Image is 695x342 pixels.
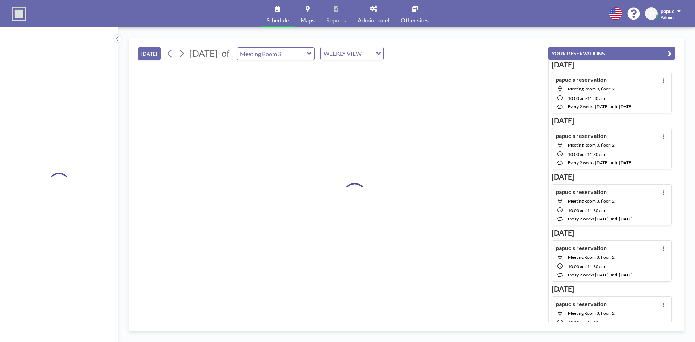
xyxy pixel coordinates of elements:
span: Admin [661,14,674,20]
h4: papuc's reservation [556,76,607,83]
span: - [586,96,587,101]
span: P [650,10,653,17]
span: Admin panel [358,17,389,23]
h3: [DATE] [552,116,672,125]
h3: [DATE] [552,60,672,69]
h3: [DATE] [552,284,672,294]
input: Meeting Room 3 [237,48,307,60]
button: [DATE] [138,47,161,60]
h4: papuc's reservation [556,300,607,308]
span: 10:00 AM [568,208,586,213]
span: Maps [300,17,315,23]
span: 11:30 AM [587,208,605,213]
span: 10:00 AM [568,152,586,157]
div: Search for option [321,47,383,60]
button: YOUR RESERVATIONS [548,47,675,60]
span: every 2 weeks [DATE] until [DATE] [568,104,633,109]
h4: papuc's reservation [556,244,607,252]
input: Search for option [364,49,371,58]
img: organization-logo [12,7,26,21]
span: 11:30 AM [587,96,605,101]
h4: papuc's reservation [556,188,607,195]
span: Meeting Room 3, floor: 2 [568,254,615,260]
span: papuc [661,8,674,14]
span: every 2 weeks [DATE] until [DATE] [568,272,633,278]
span: 11:30 AM [587,320,605,325]
span: - [586,152,587,157]
span: Other sites [401,17,429,23]
span: - [586,208,587,213]
span: 10:00 AM [568,320,586,325]
span: Schedule [266,17,289,23]
span: Reports [326,17,346,23]
span: [DATE] [189,48,218,59]
span: every 2 weeks [DATE] until [DATE] [568,160,633,165]
span: 10:00 AM [568,96,586,101]
h3: [DATE] [552,172,672,181]
h4: papuc's reservation [556,132,607,139]
span: every 2 weeks [DATE] until [DATE] [568,216,633,221]
h3: [DATE] [552,228,672,237]
span: 11:30 AM [587,264,605,269]
span: - [586,320,587,325]
span: of [222,48,229,59]
span: 11:30 AM [587,152,605,157]
span: Meeting Room 3, floor: 2 [568,198,615,204]
span: Meeting Room 3, floor: 2 [568,86,615,92]
span: WEEKLY VIEW [322,49,363,58]
span: 10:00 AM [568,264,586,269]
span: Meeting Room 3, floor: 2 [568,311,615,316]
span: - [586,264,587,269]
span: Meeting Room 3, floor: 2 [568,142,615,148]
